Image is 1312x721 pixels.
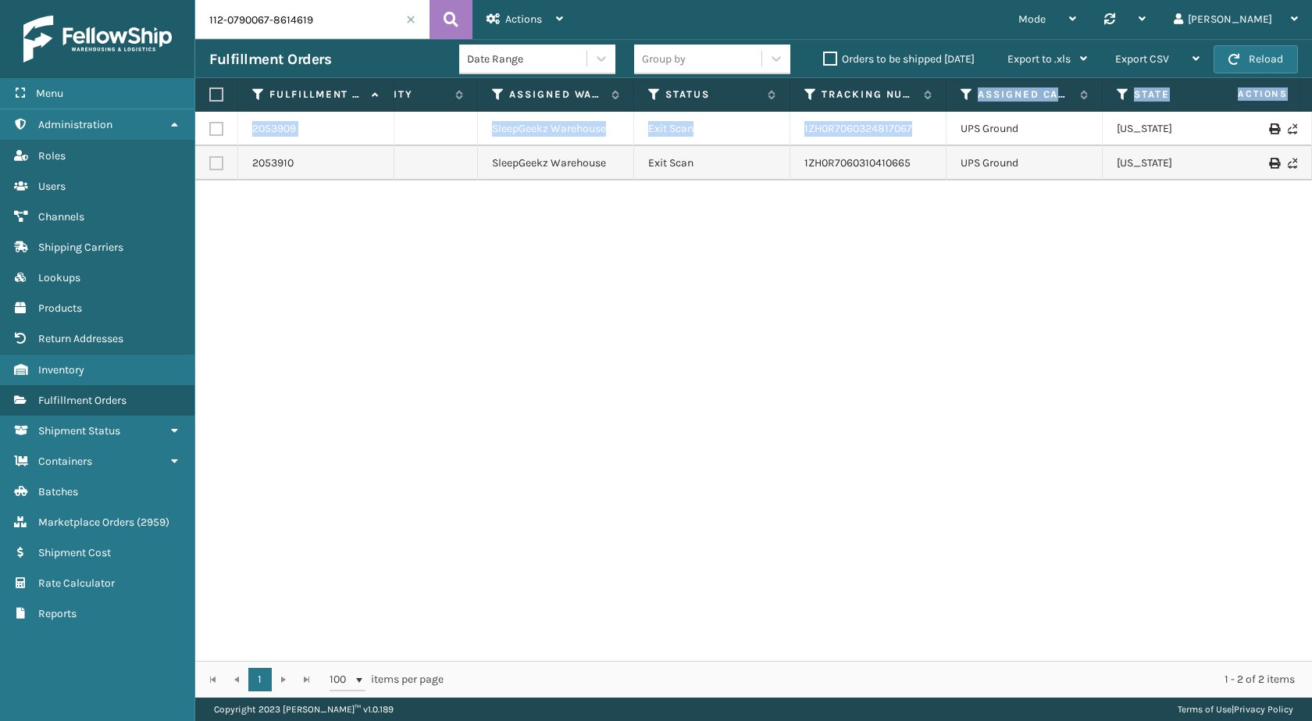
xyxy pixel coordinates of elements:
td: SleepGeekz Warehouse [478,146,634,180]
a: 2053910 [252,155,294,171]
img: logo [23,16,172,62]
label: Assigned Warehouse [509,87,604,102]
div: Group by [642,51,686,67]
a: Terms of Use [1178,704,1232,715]
span: Mode [1018,12,1046,26]
label: Fulfillment Order Id [269,87,364,102]
span: Administration [38,118,112,131]
i: Never Shipped [1288,123,1297,134]
span: Marketplace Orders [38,516,134,529]
span: Shipping Carriers [38,241,123,254]
a: Privacy Policy [1234,704,1293,715]
div: 1 - 2 of 2 items [465,672,1295,687]
h3: Fulfillment Orders [209,50,331,69]
a: 1 [248,668,272,691]
a: 1ZH0R7060310410665 [804,156,911,170]
i: Print Label [1269,158,1278,169]
label: Assigned Carrier Service [978,87,1072,102]
span: Lookups [38,271,80,284]
span: Channels [38,210,84,223]
td: [US_STATE] [1103,146,1259,180]
span: Menu [36,87,63,100]
span: Reports [38,607,77,620]
span: items per page [330,668,444,691]
span: Actions [505,12,542,26]
span: Batches [38,485,78,498]
span: Products [38,302,82,315]
td: UPS Ground [947,112,1103,146]
td: 1 [322,146,478,180]
span: ( 2959 ) [137,516,169,529]
p: Copyright 2023 [PERSON_NAME]™ v 1.0.189 [214,698,394,721]
label: State [1134,87,1228,102]
span: Roles [38,149,66,162]
span: Return Addresses [38,332,123,345]
span: Fulfillment Orders [38,394,127,407]
label: Orders to be shipped [DATE] [823,52,975,66]
a: 1ZH0R7060324817067 [804,122,912,135]
td: UPS Ground [947,146,1103,180]
td: Exit Scan [634,146,790,180]
td: SleepGeekz Warehouse [478,112,634,146]
span: Shipment Status [38,424,120,437]
a: 2053909 [252,121,296,137]
i: Print Label [1269,123,1278,134]
i: Never Shipped [1288,158,1297,169]
div: Date Range [467,51,588,67]
span: Export CSV [1115,52,1169,66]
span: Containers [38,455,92,468]
span: Rate Calculator [38,576,115,590]
span: Actions [1189,81,1297,107]
div: | [1178,698,1293,721]
span: 100 [330,672,353,687]
td: Exit Scan [634,112,790,146]
span: Export to .xls [1007,52,1071,66]
label: Quantity [353,87,447,102]
span: Inventory [38,363,84,377]
span: Users [38,180,66,193]
td: 1 [322,112,478,146]
td: [US_STATE] [1103,112,1259,146]
button: Reload [1214,45,1298,73]
label: Status [665,87,760,102]
label: Tracking Number [822,87,916,102]
span: Shipment Cost [38,546,111,559]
